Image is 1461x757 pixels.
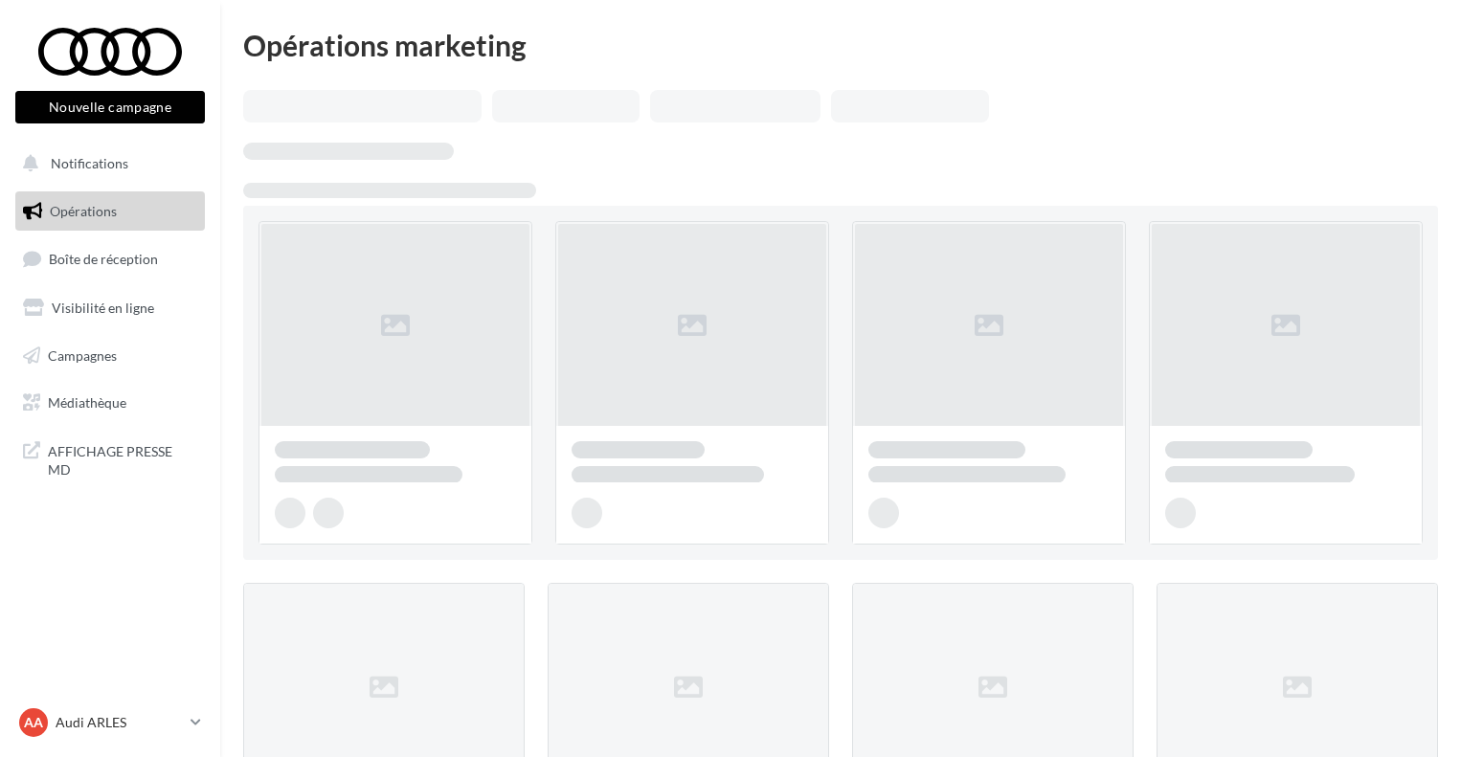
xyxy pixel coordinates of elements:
[49,251,158,267] span: Boîte de réception
[11,288,209,328] a: Visibilité en ligne
[11,191,209,232] a: Opérations
[15,704,205,741] a: AA Audi ARLES
[48,346,117,363] span: Campagnes
[48,438,197,479] span: AFFICHAGE PRESSE MD
[24,713,43,732] span: AA
[11,336,209,376] a: Campagnes
[15,91,205,123] button: Nouvelle campagne
[52,300,154,316] span: Visibilité en ligne
[11,238,209,279] a: Boîte de réception
[243,31,1438,59] div: Opérations marketing
[11,144,201,184] button: Notifications
[48,394,126,411] span: Médiathèque
[56,713,183,732] p: Audi ARLES
[11,383,209,423] a: Médiathèque
[51,155,128,171] span: Notifications
[11,431,209,487] a: AFFICHAGE PRESSE MD
[50,203,117,219] span: Opérations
